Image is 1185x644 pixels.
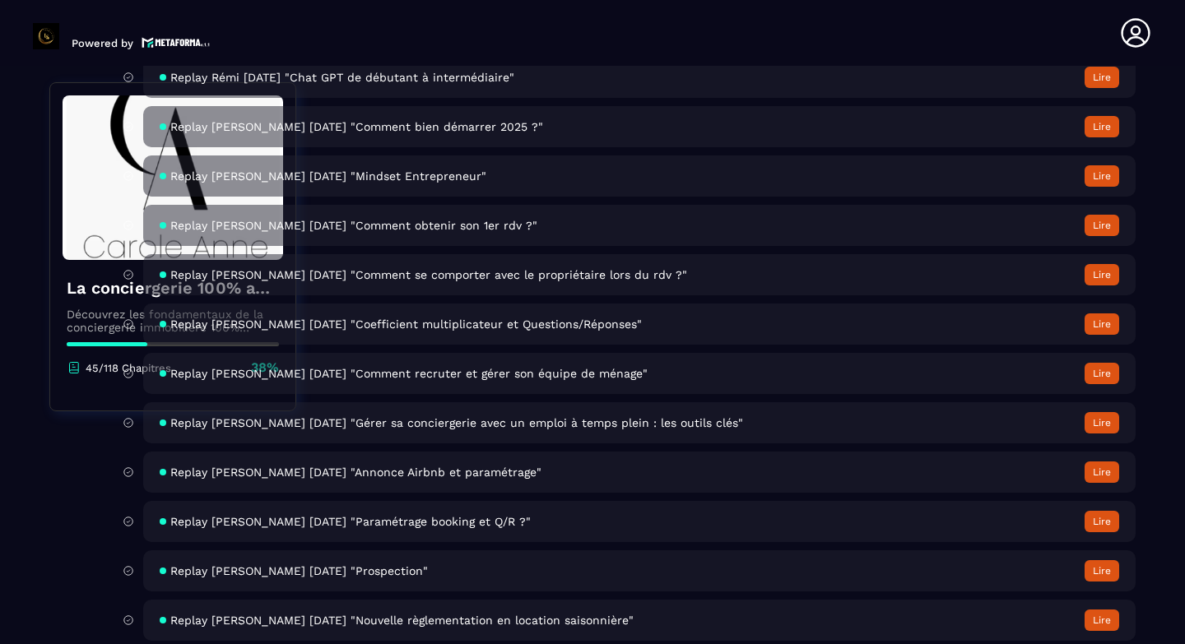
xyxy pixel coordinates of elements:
[1085,461,1119,483] button: Lire
[170,564,428,577] span: Replay [PERSON_NAME] [DATE] "Prospection"
[170,416,743,429] span: Replay [PERSON_NAME] [DATE] "Gérer sa conciergerie avec un emploi à temps plein : les outils clés"
[1085,313,1119,335] button: Lire
[1085,412,1119,433] button: Lire
[1085,67,1119,88] button: Lire
[1085,116,1119,137] button: Lire
[72,37,133,49] p: Powered by
[170,219,537,232] span: Replay [PERSON_NAME] [DATE] "Comment obtenir son 1er rdv ?"
[63,95,283,260] img: banner
[1085,511,1119,532] button: Lire
[1085,165,1119,187] button: Lire
[170,120,543,133] span: Replay [PERSON_NAME] [DATE] "Comment bien démarrer 2025 ?"
[170,614,634,627] span: Replay [PERSON_NAME] [DATE] "Nouvelle règlementation en location saisonnière"
[1085,363,1119,384] button: Lire
[170,466,541,479] span: Replay [PERSON_NAME] [DATE] "Annonce Airbnb et paramétrage"
[1085,609,1119,631] button: Lire
[170,71,514,84] span: Replay Rémi [DATE] "Chat GPT de débutant à intermédiaire"
[67,276,279,299] h4: La conciergerie 100% automatisée
[67,308,279,334] p: Découvrez les fondamentaux de la conciergerie immobilière 100% automatisée. Cette formation est c...
[170,367,648,380] span: Replay [PERSON_NAME] [DATE] "Comment recruter et gérer son équipe de ménage"
[142,35,211,49] img: logo
[1085,264,1119,285] button: Lire
[33,23,59,49] img: logo-branding
[170,515,531,528] span: Replay [PERSON_NAME] [DATE] "Paramétrage booking et Q/R ?"
[170,169,486,183] span: Replay [PERSON_NAME] [DATE] "Mindset Entrepreneur"
[1085,215,1119,236] button: Lire
[170,268,687,281] span: Replay [PERSON_NAME] [DATE] "Comment se comporter avec le propriétaire lors du rdv ?"
[170,317,642,331] span: Replay [PERSON_NAME] [DATE] "Coefficient multiplicateur et Questions/Réponses"
[86,362,171,374] p: 45/118 Chapitres
[1085,560,1119,581] button: Lire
